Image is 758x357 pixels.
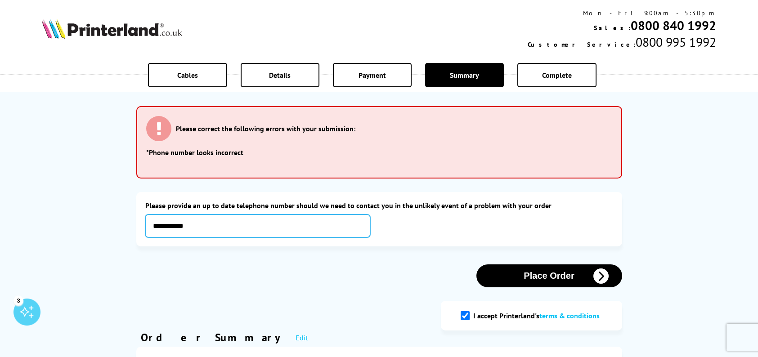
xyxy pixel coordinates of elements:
[476,264,622,287] button: Place Order
[473,311,604,320] label: I accept Printerland's
[528,9,716,17] div: Mon - Fri 9:00am - 5:30pm
[269,71,291,80] span: Details
[42,19,182,39] img: Printerland Logo
[450,71,479,80] span: Summary
[176,124,355,133] h3: Please correct the following errors with your submission:
[296,333,308,342] a: Edit
[631,17,716,34] a: 0800 840 1992
[528,40,636,49] span: Customer Service:
[146,148,612,157] li: *Phone number looks incorrect
[141,330,287,344] div: Order Summary
[539,311,600,320] a: modal_tc
[145,201,613,210] label: Please provide an up to date telephone number should we need to contact you in the unlikely event...
[594,24,631,32] span: Sales:
[636,34,716,50] span: 0800 995 1992
[359,71,386,80] span: Payment
[542,71,572,80] span: Complete
[13,295,23,305] div: 3
[177,71,198,80] span: Cables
